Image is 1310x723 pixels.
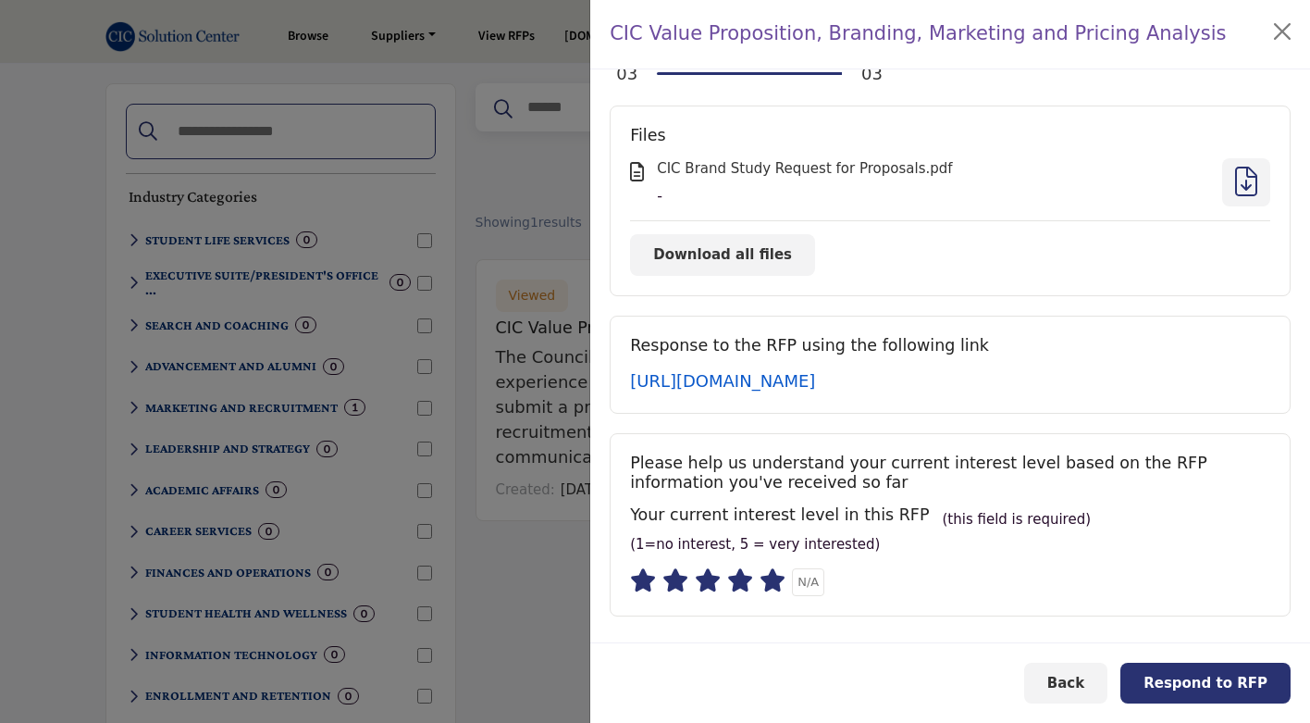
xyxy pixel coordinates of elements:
h5: Files [630,126,1270,145]
h5: Response to the RFP using the following link [630,336,1270,355]
h5: Please help us understand your current interest level based on the RFP information you've receive... [630,454,1270,492]
button: Download all files [630,234,815,276]
div: 03 [616,61,637,86]
span: Back [1047,675,1084,692]
button: Close [1267,17,1297,46]
span: (this field is required) [942,511,1091,528]
h5: Your current interest level in this RFP [630,505,929,525]
button: Respond to RFP [1120,663,1291,704]
span: (1=no interest, 5 = very interested) [630,536,880,553]
h4: CIC Value Proposition, Branding, Marketing and Pricing Analysis [610,19,1226,49]
span: N/A [797,575,819,589]
span: Download all files [653,246,792,263]
span: - [657,187,662,205]
button: Back [1024,663,1107,704]
span: Respond to RFP [1143,675,1267,692]
div: CIC Brand Study Request for Proposals.pdf [657,158,1209,180]
div: 03 [861,61,883,86]
a: [URL][DOMAIN_NAME] [630,371,815,391]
